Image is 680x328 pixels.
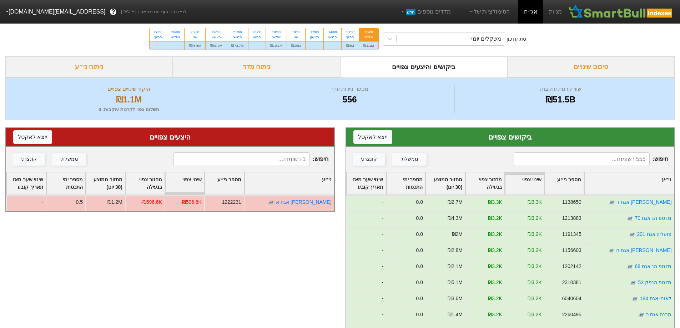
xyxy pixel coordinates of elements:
div: - [346,292,386,308]
div: ₪1.1M [359,41,378,50]
div: ניתוח מדד [173,56,340,77]
div: -₪596.6K [180,198,202,206]
div: ₪3.6M [447,295,462,302]
div: - [346,243,386,259]
div: ראשון [210,35,222,40]
div: 556 [247,93,452,106]
img: tase link [630,279,637,286]
div: ₪51.5B [456,93,665,106]
div: ₪3.2K [528,311,542,318]
div: ממשלתי [60,155,78,163]
div: שווי קרנות עוקבות [456,85,665,93]
div: חמישי [231,35,244,40]
div: ₪4.3M [447,215,462,222]
div: משקלים יומי [471,35,501,43]
span: חיפוש : [514,152,668,166]
div: שני [189,35,201,40]
div: - [324,41,341,50]
div: ₪73.7M [227,41,248,50]
div: Toggle SortBy [465,172,504,195]
div: 2310381 [562,279,581,286]
a: מבנה אגח כ [646,312,671,317]
div: ₪3.2K [528,295,542,302]
div: Toggle SortBy [505,172,544,195]
div: חמישי [328,35,337,40]
a: [PERSON_NAME] אגח ד [616,199,671,205]
div: Toggle SortBy [7,172,46,195]
input: 1 רשומות... [173,152,309,166]
div: ₪2.1M [447,263,462,270]
div: ₪3.2K [488,215,502,222]
div: -₪596.6K [141,198,162,206]
a: הסימולציות שלי [465,5,513,19]
div: 24/08 [210,30,222,35]
div: ₪3.2K [528,215,542,222]
div: 13/08 [346,30,354,35]
div: - [346,308,386,324]
div: ₪76.5M [185,41,206,50]
div: Toggle SortBy [584,172,674,195]
div: סוג עדכון [507,35,526,43]
div: ₪2M [452,231,462,238]
div: ₪2.8M [447,247,462,254]
div: Toggle SortBy [387,172,425,195]
div: 0.0 [416,311,423,318]
div: 1202142 [562,263,581,270]
a: מז טפ הנ אגח 68 [635,263,671,269]
div: 1213883 [562,215,581,222]
a: מז טפ הנפק 52 [638,279,671,285]
div: - [248,41,266,50]
div: 0.5 [76,198,83,206]
div: 18/08 [291,30,301,35]
span: חיפוש : [173,152,328,166]
div: ₪3.3K [488,198,502,206]
img: tase link [268,199,275,206]
button: ייצא לאקסל [353,130,392,144]
div: 0.0 [416,295,423,302]
div: שלישי [171,35,180,40]
div: Toggle SortBy [86,172,125,195]
div: ביקושים צפויים [353,132,667,142]
div: 0.0 [416,263,423,270]
div: קונצרני [361,155,377,163]
div: Toggle SortBy [245,172,334,195]
div: 25/08 [189,30,201,35]
div: היקף שינויים צפויים [15,85,243,93]
span: חדש [406,9,415,15]
div: ניתוח ני״ע [5,56,173,77]
div: - [346,276,386,292]
img: tase link [626,263,634,270]
div: 0.0 [416,198,423,206]
div: ₪3.2K [528,279,542,286]
div: ₪3.2K [528,247,542,254]
img: tase link [638,311,645,318]
button: קונצרני [353,153,385,166]
div: קונצרני [21,155,37,163]
div: ₪1.1M [15,93,243,106]
div: 0.0 [416,279,423,286]
img: tase link [608,199,615,206]
div: 0.0 [416,247,423,254]
a: [PERSON_NAME] אגח א [276,199,331,205]
span: לפי נתוני סוף יום מתאריך [DATE] [121,8,186,15]
div: מספר ניירות ערך [247,85,452,93]
div: ₪6M [342,41,359,50]
a: מדדים נוספיםחדש [397,5,454,19]
div: - [346,211,386,227]
div: 19/08 [270,30,283,35]
div: 21/08 [231,30,244,35]
div: ביקושים והיצעים צפויים [340,56,508,77]
div: 1156603 [562,247,581,254]
div: - [346,227,386,243]
div: ₪3.2K [488,311,502,318]
img: tase link [608,247,615,254]
div: 20/08 [253,30,261,35]
div: Toggle SortBy [347,172,386,195]
div: ₪10.1M [266,41,287,50]
div: - [306,41,323,50]
div: ₪3.2K [488,295,502,302]
div: ₪3.2K [488,247,502,254]
div: ממשלתי [401,155,418,163]
div: - [150,41,167,50]
div: Toggle SortBy [165,172,204,195]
